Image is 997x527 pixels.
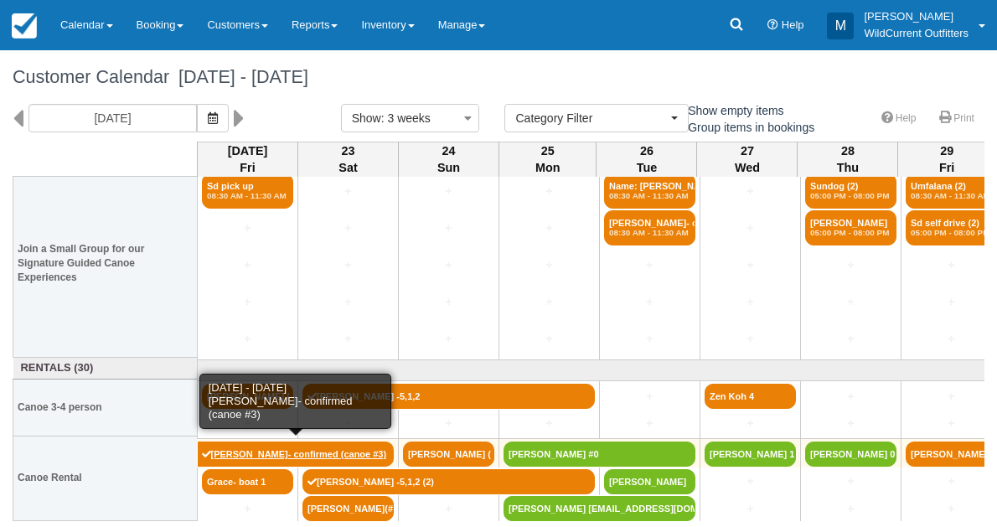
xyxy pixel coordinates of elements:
a: + [604,256,695,274]
p: [PERSON_NAME] [864,8,969,25]
a: [PERSON_NAME] #0 [504,442,695,467]
a: + [504,415,595,432]
a: [PERSON_NAME] [EMAIL_ADDRESS][DOMAIN_NAME] ( [504,496,695,521]
a: [PERSON_NAME] -5,1,2 (2) [302,469,595,494]
a: [PERSON_NAME]05:00 PM - 08:00 PM [805,210,896,245]
th: 24 Sun [399,142,499,177]
a: Sd pick up08:30 AM - 11:30 AM [202,173,293,209]
h1: Customer Calendar [13,67,984,87]
a: + [403,183,494,200]
a: + [604,415,695,432]
a: Sd self drive (2)05:00 PM - 08:00 PM [906,210,997,245]
div: M [827,13,854,39]
th: 25 Mon [499,142,597,177]
a: [PERSON_NAME](#0) [302,496,394,521]
button: Category Filter [504,104,689,132]
a: + [705,220,796,237]
a: + [805,500,896,518]
span: : 3 weeks [381,111,431,125]
a: + [906,256,997,274]
a: + [906,293,997,311]
a: + [504,183,595,200]
a: + [202,330,293,348]
a: [PERSON_NAME]- confir (2)08:30 AM - 11:30 AM [604,210,695,245]
th: 26 Tue [597,142,697,177]
em: 08:30 AM - 11:30 AM [609,191,690,201]
a: + [302,415,394,432]
a: [PERSON_NAME] / (canoe #4) [202,384,293,409]
a: Print [929,106,984,131]
a: + [504,256,595,274]
a: [PERSON_NAME] -5,1,2 [302,384,595,409]
a: [PERSON_NAME] 2 [906,442,997,467]
a: + [202,293,293,311]
a: + [403,330,494,348]
span: Show empty items [669,104,797,116]
a: + [403,256,494,274]
th: 28 Thu [798,142,898,177]
a: + [302,256,394,274]
a: + [202,500,293,518]
button: Show: 3 weeks [341,104,480,132]
a: Help [871,106,927,131]
a: + [302,183,394,200]
a: + [202,415,293,432]
em: 08:30 AM - 11:30 AM [911,191,992,201]
a: Grace- boat 1 [202,469,293,494]
a: + [805,473,896,490]
em: 08:30 AM - 11:30 AM [609,228,690,238]
a: + [705,256,796,274]
span: Group items in bookings [669,121,828,132]
a: + [403,293,494,311]
a: + [504,220,595,237]
a: [PERSON_NAME]- confirmed (canoe #3) [198,442,395,467]
em: 08:30 AM - 11:30 AM [207,191,288,201]
a: + [805,415,896,432]
a: + [403,220,494,237]
a: + [805,293,896,311]
a: [PERSON_NAME] 1 [705,442,796,467]
span: Help [782,18,804,31]
th: Canoe Rental [13,436,198,520]
a: + [906,330,997,348]
a: + [705,415,796,432]
a: + [906,388,997,406]
th: [DATE] Fri [198,142,298,177]
a: + [705,500,796,518]
a: + [302,293,394,311]
label: Group items in bookings [669,115,825,140]
span: Category Filter [515,110,667,127]
a: [PERSON_NAME] 0&a (2) [805,442,896,467]
th: Join a Small Group for our Signature Guided Canoe Experiences [13,169,198,358]
em: 05:00 PM - 08:00 PM [810,228,891,238]
em: 05:00 PM - 08:00 PM [911,228,992,238]
th: 23 Sat [298,142,399,177]
span: [DATE] - [DATE] [169,66,308,87]
a: + [202,256,293,274]
label: Show empty items [669,98,794,123]
p: WildCurrent Outfitters [864,25,969,42]
a: Zen Koh 4 [705,384,796,409]
th: 29 Fri [898,142,995,177]
a: + [705,473,796,490]
a: + [805,388,896,406]
a: + [504,330,595,348]
a: + [604,330,695,348]
a: Name: [PERSON_NAME][MEDICAL_DATA]08:30 AM - 11:30 AM [604,173,695,209]
a: + [202,220,293,237]
a: + [906,473,997,490]
a: + [403,500,494,518]
a: + [302,330,394,348]
a: + [705,183,796,200]
a: + [705,330,796,348]
span: Show [352,111,381,125]
a: Umfalana (2)08:30 AM - 11:30 AM [906,173,997,209]
th: 27 Wed [697,142,798,177]
a: Sundog (2)05:00 PM - 08:00 PM [805,173,896,209]
a: Rentals (30) [18,360,194,376]
a: [PERSON_NAME] ( # [403,442,494,467]
img: checkfront-main-nav-mini-logo.png [12,13,37,39]
a: + [805,330,896,348]
a: + [302,220,394,237]
a: + [504,293,595,311]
